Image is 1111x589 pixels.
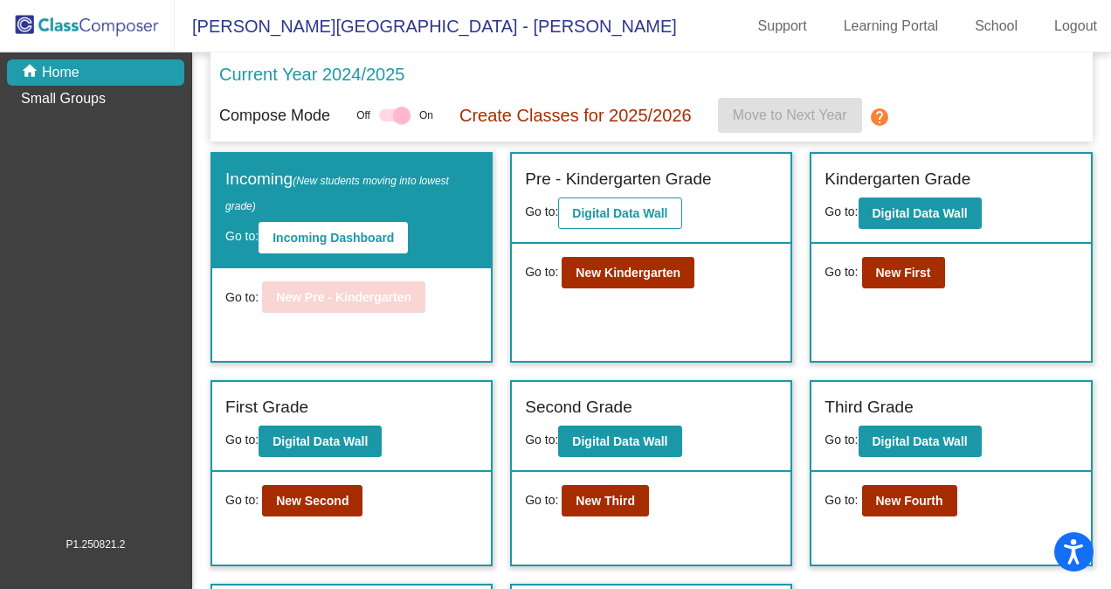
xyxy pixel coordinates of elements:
b: New Third [576,494,635,508]
label: Third Grade [825,395,913,420]
label: Second Grade [525,395,632,420]
b: Digital Data Wall [873,434,968,448]
button: New Kindergarten [562,257,694,288]
span: Go to: [825,263,858,281]
span: Go to: [225,229,259,243]
span: Go to: [525,204,558,218]
b: New Fourth [876,494,943,508]
span: Go to: [225,491,259,509]
span: Off [356,107,370,123]
span: On [419,107,433,123]
button: New Third [562,485,649,516]
button: New Pre - Kindergarten [262,281,425,313]
button: Digital Data Wall [558,426,681,457]
label: Incoming [225,167,478,217]
p: Compose Mode [219,104,330,128]
b: Digital Data Wall [572,434,667,448]
b: Digital Data Wall [572,206,667,220]
span: Move to Next Year [733,107,847,122]
button: Incoming Dashboard [259,222,408,253]
b: New Second [276,494,348,508]
button: Move to Next Year [718,98,862,133]
span: (New students moving into lowest grade) [225,175,449,212]
b: Incoming Dashboard [273,231,394,245]
span: Go to: [225,433,259,447]
span: Go to: [825,491,858,509]
b: Digital Data Wall [873,206,968,220]
b: New First [876,266,931,280]
button: Digital Data Wall [859,197,982,229]
b: New Pre - Kindergarten [276,290,411,304]
a: School [961,12,1032,40]
span: Go to: [825,433,858,447]
a: Logout [1040,12,1111,40]
span: Go to: [825,204,858,218]
span: Go to: [525,433,558,447]
span: Go to: [525,263,558,281]
label: First Grade [225,395,308,420]
a: Learning Portal [830,12,953,40]
p: Current Year 2024/2025 [219,61,404,87]
span: [PERSON_NAME][GEOGRAPHIC_DATA] - [PERSON_NAME] [175,12,677,40]
button: Digital Data Wall [558,197,681,229]
button: Digital Data Wall [859,426,982,457]
b: Digital Data Wall [273,434,368,448]
span: Go to: [525,491,558,509]
button: New Second [262,485,362,516]
label: Kindergarten Grade [825,167,970,192]
mat-icon: help [869,107,890,128]
span: Go to: [225,288,259,307]
mat-icon: home [21,62,42,83]
button: New Fourth [862,485,957,516]
p: Small Groups [21,88,106,109]
button: New First [862,257,945,288]
p: Create Classes for 2025/2026 [459,102,692,128]
b: New Kindergarten [576,266,680,280]
a: Support [744,12,821,40]
p: Home [42,62,79,83]
button: Digital Data Wall [259,426,382,457]
label: Pre - Kindergarten Grade [525,167,711,192]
